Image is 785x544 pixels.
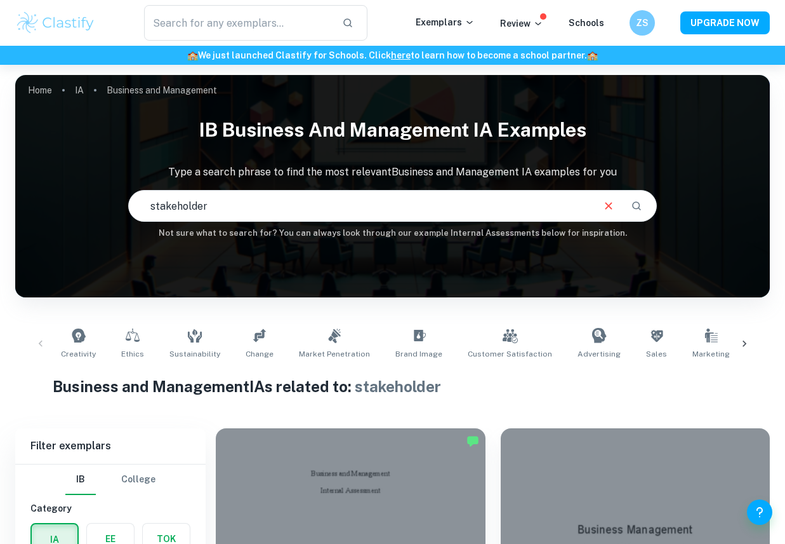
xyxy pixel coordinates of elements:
[75,81,84,99] a: IA
[53,375,732,398] h1: Business and Management IAs related to:
[597,194,621,218] button: Clear
[187,50,198,60] span: 🏫
[121,465,155,495] button: College
[129,188,591,224] input: E.g. tech company expansion, marketing strategies, motivation theories...
[646,348,667,360] span: Sales
[577,348,621,360] span: Advertising
[15,10,96,36] img: Clastify logo
[15,227,770,240] h6: Not sure what to search for? You can always look through our example Internal Assessments below f...
[416,15,475,29] p: Exemplars
[587,50,598,60] span: 🏫
[169,348,220,360] span: Sustainability
[15,428,206,464] h6: Filter exemplars
[30,501,190,515] h6: Category
[468,348,552,360] span: Customer Satisfaction
[747,500,772,525] button: Help and Feedback
[395,348,442,360] span: Brand Image
[144,5,333,41] input: Search for any exemplars...
[107,83,217,97] p: Business and Management
[246,348,274,360] span: Change
[500,17,543,31] p: Review
[15,165,770,180] p: Type a search phrase to find the most relevant Business and Management IA examples for you
[680,11,770,34] button: UPGRADE NOW
[65,465,155,495] div: Filter type choice
[121,348,144,360] span: Ethics
[28,81,52,99] a: Home
[569,18,604,28] a: Schools
[61,348,96,360] span: Creativity
[299,348,370,360] span: Market Penetration
[626,195,647,217] button: Search
[692,348,730,360] span: Marketing
[391,50,411,60] a: here
[65,465,96,495] button: IB
[630,10,655,36] button: ZS
[15,111,770,149] h1: IB Business and Management IA examples
[355,377,441,395] span: stakeholder
[466,435,479,447] img: Marked
[3,48,782,62] h6: We just launched Clastify for Schools. Click to learn how to become a school partner.
[635,16,650,30] h6: ZS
